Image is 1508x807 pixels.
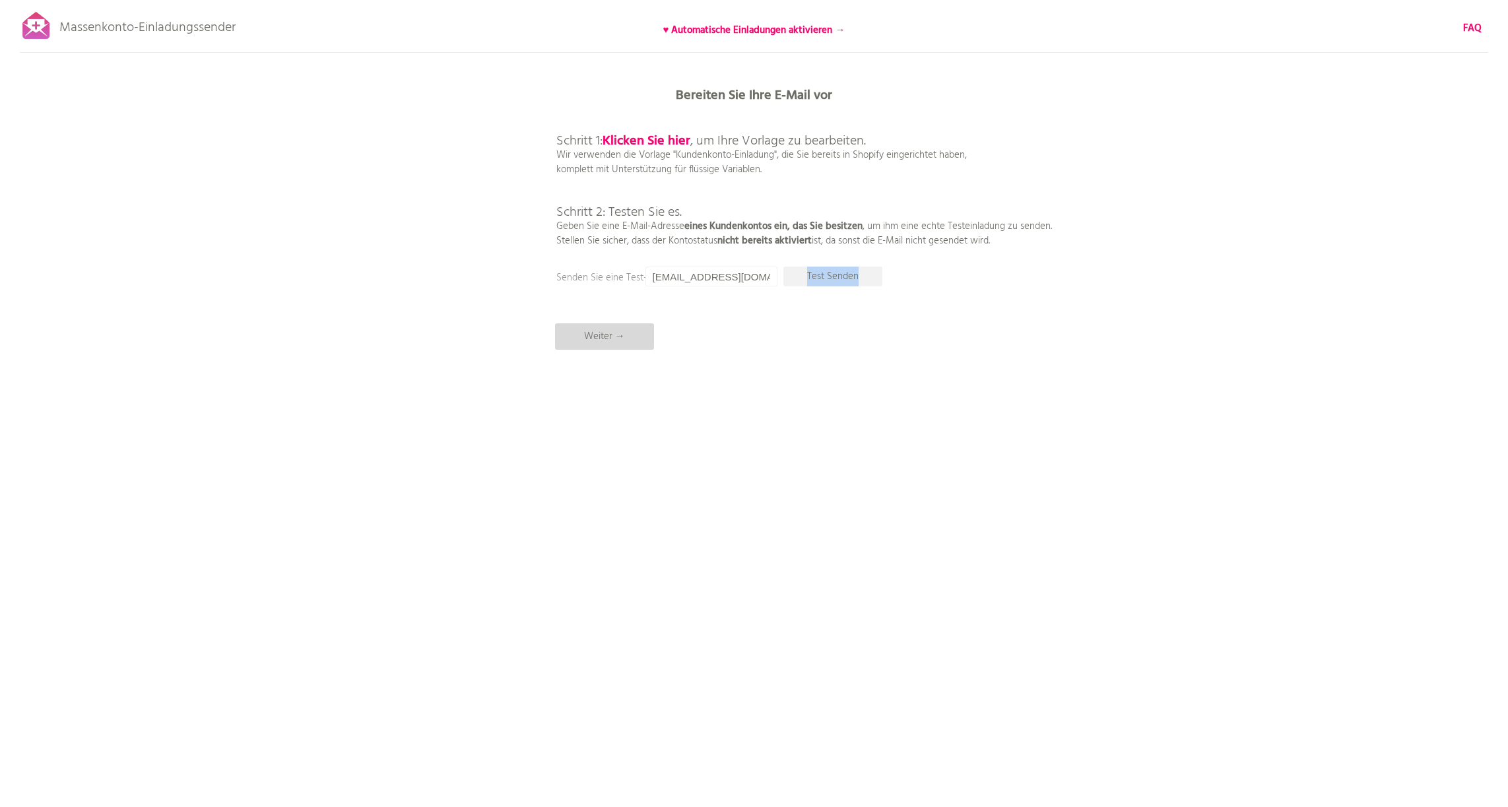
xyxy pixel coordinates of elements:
b: ♥ Automatische Einladungen aktivieren → [663,22,845,38]
b: nicht bereits aktiviert [717,233,812,249]
a: Klicken Sie hier [603,131,690,152]
p: Weiter → [555,323,654,350]
b: eines Kundenkontos ein, das Sie besitzen [684,218,863,234]
b: Bereiten Sie Ihre E-Mail vor [676,85,832,106]
span: Schritt 1: , um Ihre Vorlage zu bearbeiten. [556,131,866,152]
p: Massenkonto-Einladungssender [59,8,236,41]
p: Wir verwenden die Vorlage "Kundenkonto-Einladung", die Sie bereits in Shopify eingerichtet haben,... [556,106,1052,248]
p: Test Senden [783,267,882,286]
a: FAQ [1463,21,1482,36]
b: FAQ [1463,20,1482,36]
p: Senden Sie eine Test-E-Mail an [556,271,820,285]
span: Schritt 2: Testen Sie es. [556,202,682,223]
